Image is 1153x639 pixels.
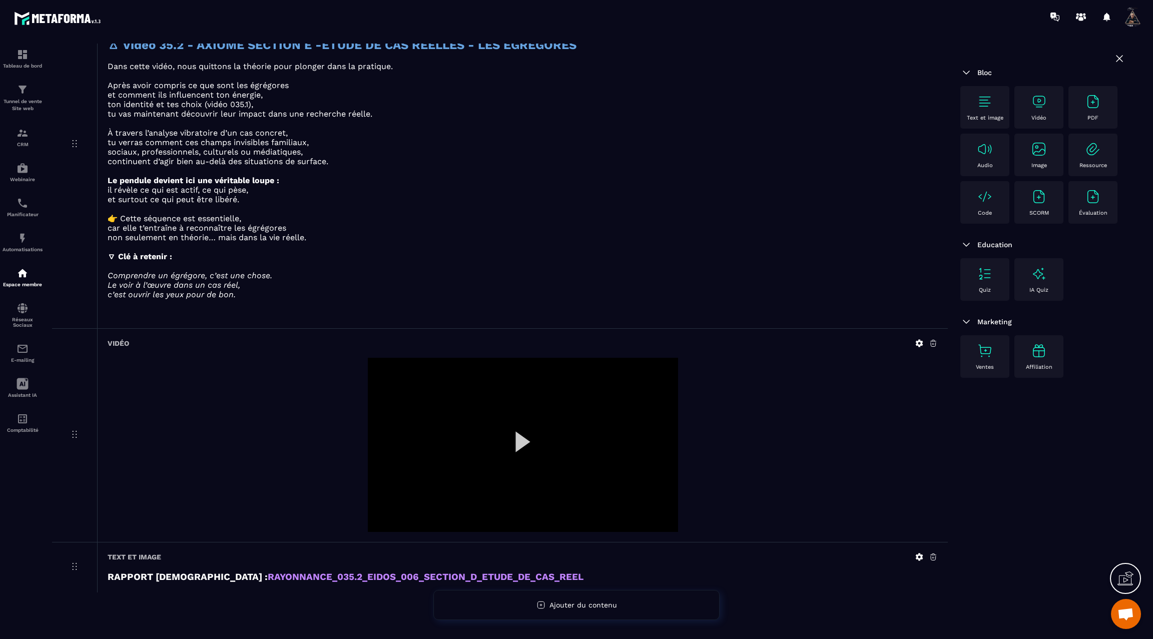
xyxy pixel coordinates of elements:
[1085,141,1101,157] img: text-image no-wra
[108,38,576,52] strong: 🜂 Vidéo 35.2 - AXIOME SECTION E -ETUDE DE CAS REELLES - LES EGREGORES
[1031,266,1047,282] img: text-image
[3,295,43,335] a: social-networksocial-networkRéseaux Sociaux
[977,94,993,110] img: text-image no-wra
[1111,599,1141,629] div: Ouvrir le chat
[1079,210,1107,216] p: Évaluation
[17,84,29,96] img: formation
[1085,94,1101,110] img: text-image no-wra
[108,280,240,290] em: Le voir à l’œuvre dans un cas réel,
[108,138,309,147] span: tu verras comment ces champs invisibles familiaux,
[108,233,306,242] span: non seulement en théorie… mais dans la vie réelle.
[108,147,303,157] span: sociaux, professionnels, culturels ou médiatiques,
[14,9,104,28] img: logo
[979,287,991,293] p: Quiz
[108,81,289,90] span: Après avoir compris ce que sont les égrégores
[17,197,29,209] img: scheduler
[108,553,161,561] h6: Text et image
[108,176,279,185] strong: Le pendule devient ici une véritable loupe :
[1026,364,1052,370] p: Affiliation
[1029,287,1048,293] p: IA Quiz
[17,127,29,139] img: formation
[17,343,29,355] img: email
[17,302,29,314] img: social-network
[1031,343,1047,359] img: text-image
[978,210,992,216] p: Code
[108,223,286,233] span: car elle t’entraîne à reconnaître les égrégores
[108,271,272,280] em: Comprendre un égrégore, c’est une chose.
[17,413,29,425] img: accountant
[960,239,972,251] img: arrow-down
[977,343,993,359] img: text-image no-wra
[977,162,993,169] p: Audio
[108,90,263,100] span: et comment ils influencent ton énergie,
[17,232,29,244] img: automations
[977,318,1012,326] span: Marketing
[3,392,43,398] p: Assistant IA
[17,49,29,61] img: formation
[108,252,172,261] strong: 🜄 Clé à retenir :
[108,214,241,223] span: 👉 Cette séquence est essentielle,
[17,267,29,279] img: automations
[3,142,43,147] p: CRM
[1031,162,1047,169] p: Image
[1031,94,1047,110] img: text-image no-wra
[1085,189,1101,205] img: text-image no-wra
[108,157,328,166] span: continuent d’agir bien au-delà des situations de surface.
[1087,115,1098,121] p: PDF
[3,335,43,370] a: emailemailE-mailing
[108,290,236,299] em: c’est ouvrir les yeux pour de bon.
[108,185,248,195] span: il révèle ce qui est actif, ce qui pèse,
[108,195,239,204] span: et surtout ce qui peut être libéré.
[960,316,972,328] img: arrow-down
[976,364,994,370] p: Ventes
[3,120,43,155] a: formationformationCRM
[967,115,1003,121] p: Text et image
[108,339,129,347] h6: Vidéo
[1079,162,1107,169] p: Ressource
[977,189,993,205] img: text-image no-wra
[3,357,43,363] p: E-mailing
[977,141,993,157] img: text-image no-wra
[3,212,43,217] p: Planificateur
[3,63,43,69] p: Tableau de bord
[977,69,992,77] span: Bloc
[1031,189,1047,205] img: text-image no-wra
[268,571,584,582] a: RAYONNANCE_035.2_EIDOS_006_SECTION_D_ETUDE_DE_CAS_REEL
[3,76,43,120] a: formationformationTunnel de vente Site web
[3,190,43,225] a: schedulerschedulerPlanificateur
[3,427,43,433] p: Comptabilité
[3,317,43,328] p: Réseaux Sociaux
[1031,115,1046,121] p: Vidéo
[3,247,43,252] p: Automatisations
[3,370,43,405] a: Assistant IA
[108,109,372,119] span: tu vas maintenant découvrir leur impact dans une recherche réelle.
[977,266,993,282] img: text-image no-wra
[108,62,393,71] span: Dans cette vidéo, nous quittons la théorie pour plonger dans la pratique.
[3,282,43,287] p: Espace membre
[1029,210,1049,216] p: SCORM
[17,162,29,174] img: automations
[960,67,972,79] img: arrow-down
[1031,141,1047,157] img: text-image no-wra
[108,128,288,138] span: À travers l’analyse vibratoire d’un cas concret,
[3,260,43,295] a: automationsautomationsEspace membre
[3,405,43,440] a: accountantaccountantComptabilité
[3,155,43,190] a: automationsautomationsWebinaire
[3,41,43,76] a: formationformationTableau de bord
[3,98,43,112] p: Tunnel de vente Site web
[108,571,268,582] strong: RAPPORT [DEMOGRAPHIC_DATA] :
[108,100,253,109] span: ton identité et tes choix (vidéo 035.1),
[549,601,617,609] span: Ajouter du contenu
[3,177,43,182] p: Webinaire
[977,241,1012,249] span: Education
[3,225,43,260] a: automationsautomationsAutomatisations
